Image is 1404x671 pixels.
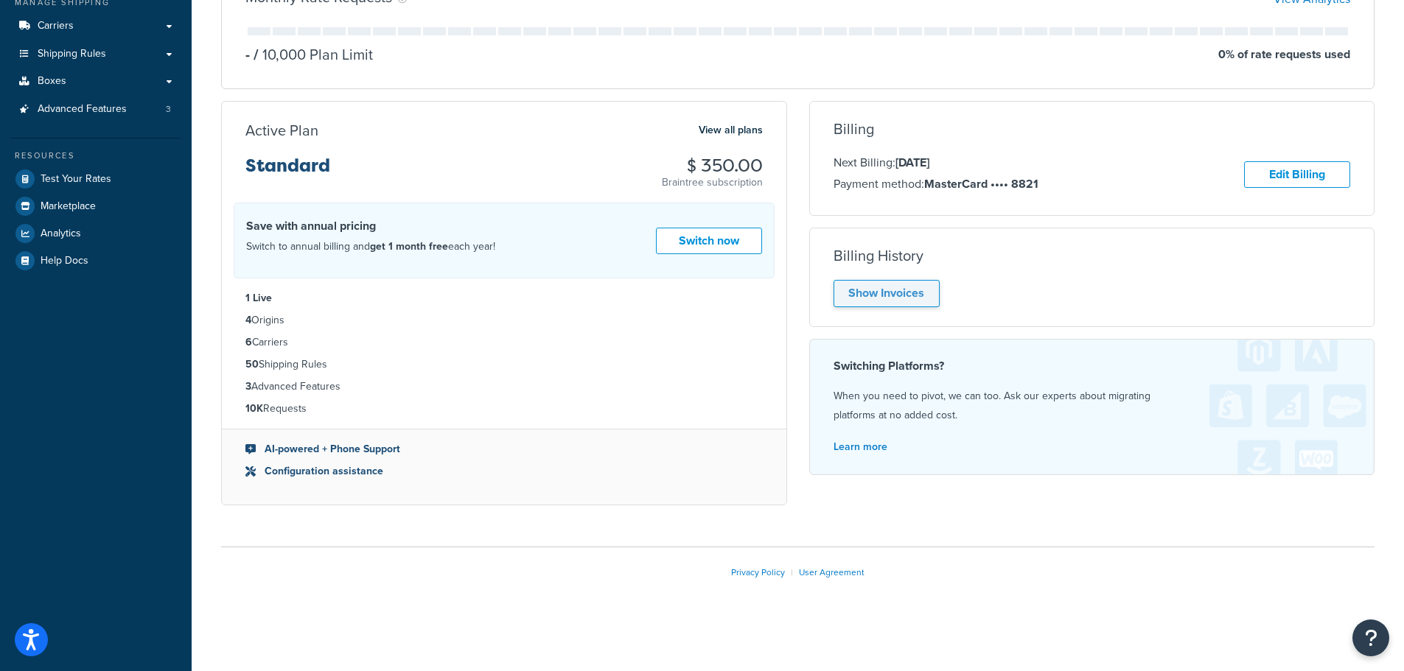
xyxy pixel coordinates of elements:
p: Next Billing: [834,153,1038,172]
span: Test Your Rates [41,173,111,186]
div: Resources [11,150,181,162]
a: Shipping Rules [11,41,181,68]
h3: Active Plan [245,122,318,138]
span: Carriers [38,20,74,32]
li: Advanced Features [11,96,181,123]
span: Help Docs [41,255,88,267]
strong: 1 Live [245,290,272,306]
a: Learn more [834,439,887,454]
a: View all plans [699,121,763,140]
p: When you need to pivot, we can too. Ask our experts about migrating platforms at no added cost. [834,387,1351,425]
strong: 3 [245,379,251,394]
li: AI-powered + Phone Support [245,441,763,457]
span: Analytics [41,228,81,240]
span: Advanced Features [38,103,127,116]
span: | [791,566,793,579]
a: User Agreement [799,566,865,579]
span: 3 [166,103,171,116]
h3: Billing [834,121,874,137]
span: Boxes [38,75,66,88]
strong: get 1 month free [370,239,448,254]
a: Marketplace [11,193,181,219]
p: 0 % of rate requests used [1218,44,1350,65]
li: Advanced Features [245,379,763,395]
li: Shipping Rules [245,356,763,373]
li: Configuration assistance [245,463,763,479]
a: Help Docs [11,247,181,274]
span: / [254,43,259,66]
strong: 50 [245,356,259,372]
a: Test Your Rates [11,166,181,192]
a: Boxes [11,68,181,95]
a: Edit Billing [1244,161,1350,189]
button: Open Resource Center [1352,619,1389,656]
p: Switch to annual billing and each year! [246,237,495,256]
a: Analytics [11,220,181,247]
strong: [DATE] [895,154,929,171]
a: Privacy Policy [731,566,785,579]
li: Carriers [245,334,763,351]
strong: MasterCard •••• 8821 [924,175,1038,192]
li: Origins [245,312,763,329]
h4: Switching Platforms? [834,357,1351,375]
h3: Standard [245,156,330,187]
p: - [245,44,250,65]
p: 10,000 Plan Limit [250,44,373,65]
strong: 4 [245,312,251,328]
a: Show Invoices [834,280,940,307]
p: Payment method: [834,175,1038,194]
a: Carriers [11,13,181,40]
h3: $ 350.00 [662,156,763,175]
strong: 6 [245,334,252,350]
h3: Billing History [834,247,923,264]
h4: Save with annual pricing [246,217,495,235]
li: Requests [245,401,763,417]
p: Braintree subscription [662,175,763,190]
a: Advanced Features 3 [11,96,181,123]
a: Switch now [656,228,762,255]
span: Shipping Rules [38,48,106,60]
span: Marketplace [41,200,96,213]
strong: 10K [245,401,263,416]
